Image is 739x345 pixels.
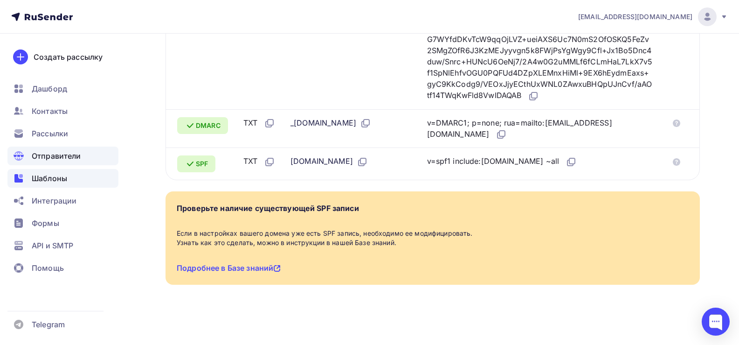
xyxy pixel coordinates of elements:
a: Формы [7,214,118,232]
span: Telegram [32,319,65,330]
a: Шаблоны [7,169,118,188]
div: [DOMAIN_NAME] [290,155,368,168]
a: Контакты [7,102,118,120]
span: Отправители [32,150,81,162]
div: v=spf1 include:[DOMAIN_NAME] ~all [427,155,577,168]
a: Дашборд [7,79,118,98]
span: Формы [32,218,59,229]
div: Создать рассылку [34,51,103,63]
span: API и SMTP [32,240,73,251]
a: Рассылки [7,124,118,143]
span: DMARC [196,121,221,130]
div: TXT [243,117,275,129]
a: Подробнее в Базе знаний [177,263,281,273]
span: Контакты [32,106,68,117]
span: Рассылки [32,128,68,139]
div: v=DMARC1; p=none; rua=mailto:[EMAIL_ADDRESS][DOMAIN_NAME] [427,117,653,141]
span: Интеграции [32,195,76,206]
div: TXT [243,155,275,168]
div: Если в настройках вашего домена уже есть SPF запись, необходимо ее модифицировать. Узнать как это... [177,229,689,247]
span: SPF [196,159,208,169]
span: Шаблоны [32,173,67,184]
span: [EMAIL_ADDRESS][DOMAIN_NAME] [578,12,692,21]
div: Проверьте наличие существующей SPF записи [177,203,359,214]
a: Отправители [7,147,118,165]
a: [EMAIL_ADDRESS][DOMAIN_NAME] [578,7,728,26]
span: Дашборд [32,83,67,94]
div: _[DOMAIN_NAME] [290,117,371,129]
span: Помощь [32,262,64,274]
